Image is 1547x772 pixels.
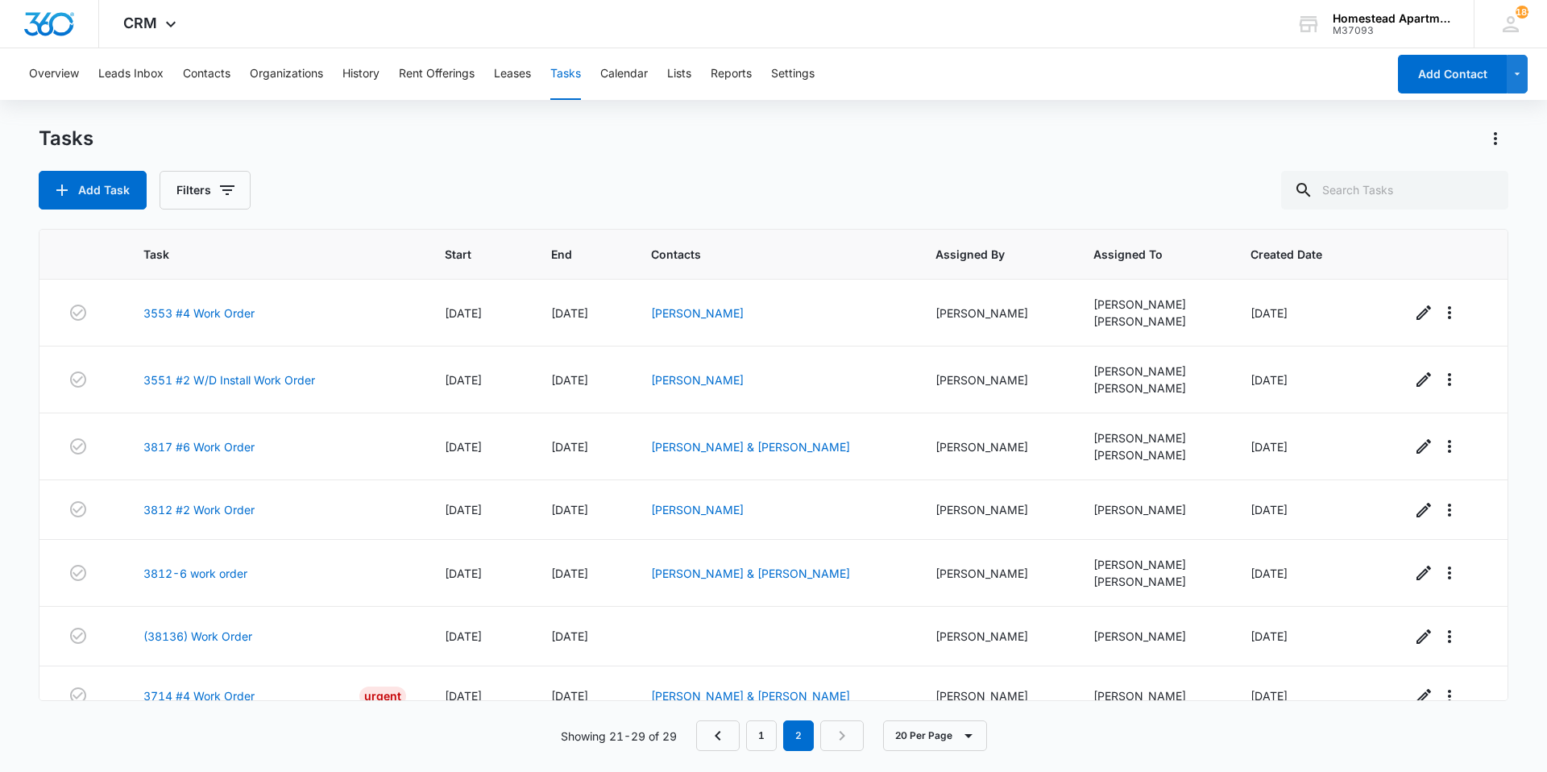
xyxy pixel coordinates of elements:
[696,720,740,751] a: Previous Page
[651,689,850,703] a: [PERSON_NAME] & [PERSON_NAME]
[445,306,482,320] span: [DATE]
[651,567,850,580] a: [PERSON_NAME] & [PERSON_NAME]
[935,305,1054,322] div: [PERSON_NAME]
[1333,12,1450,25] div: account name
[1333,25,1450,36] div: account id
[1093,687,1212,704] div: [PERSON_NAME]
[494,48,531,100] button: Leases
[935,687,1054,704] div: [PERSON_NAME]
[39,171,147,210] button: Add Task
[1093,246,1188,263] span: Assigned To
[935,246,1031,263] span: Assigned By
[551,503,588,517] span: [DATE]
[183,48,230,100] button: Contacts
[1093,628,1212,645] div: [PERSON_NAME]
[550,48,581,100] button: Tasks
[551,306,588,320] span: [DATE]
[935,371,1054,388] div: [PERSON_NAME]
[445,373,482,387] span: [DATE]
[746,720,777,751] a: Page 1
[883,720,987,751] button: 20 Per Page
[143,687,255,704] a: 3714 #4 Work Order
[1516,6,1528,19] span: 183
[123,15,157,31] span: CRM
[651,306,744,320] a: [PERSON_NAME]
[160,171,251,210] button: Filters
[1093,556,1212,573] div: [PERSON_NAME]
[143,438,255,455] a: 3817 #6 Work Order
[600,48,648,100] button: Calendar
[551,373,588,387] span: [DATE]
[651,373,744,387] a: [PERSON_NAME]
[696,720,864,751] nav: Pagination
[143,371,315,388] a: 3551 #2 W/D Install Work Order
[359,687,406,706] div: Urgent
[551,629,588,643] span: [DATE]
[143,565,247,582] a: 3812-6 work order
[561,728,677,745] p: Showing 21-29 of 29
[935,501,1054,518] div: [PERSON_NAME]
[1093,430,1212,446] div: [PERSON_NAME]
[342,48,379,100] button: History
[711,48,752,100] button: Reports
[39,127,93,151] h1: Tasks
[445,567,482,580] span: [DATE]
[551,440,588,454] span: [DATE]
[143,246,383,263] span: Task
[1250,629,1288,643] span: [DATE]
[551,689,588,703] span: [DATE]
[771,48,815,100] button: Settings
[1093,313,1212,330] div: [PERSON_NAME]
[445,689,482,703] span: [DATE]
[1250,689,1288,703] span: [DATE]
[1250,306,1288,320] span: [DATE]
[143,501,255,518] a: 3812 #2 Work Order
[783,720,814,751] em: 2
[29,48,79,100] button: Overview
[1516,6,1528,19] div: notifications count
[250,48,323,100] button: Organizations
[98,48,164,100] button: Leads Inbox
[651,246,874,263] span: Contacts
[1093,446,1212,463] div: [PERSON_NAME]
[1250,567,1288,580] span: [DATE]
[1093,296,1212,313] div: [PERSON_NAME]
[1093,363,1212,380] div: [PERSON_NAME]
[1093,501,1212,518] div: [PERSON_NAME]
[1250,373,1288,387] span: [DATE]
[551,567,588,580] span: [DATE]
[445,503,482,517] span: [DATE]
[1250,246,1349,263] span: Created Date
[935,628,1054,645] div: [PERSON_NAME]
[1250,503,1288,517] span: [DATE]
[1281,171,1508,210] input: Search Tasks
[935,565,1054,582] div: [PERSON_NAME]
[1398,55,1507,93] button: Add Contact
[445,440,482,454] span: [DATE]
[445,246,489,263] span: Start
[1250,440,1288,454] span: [DATE]
[143,628,252,645] a: (38136) Work Order
[651,440,850,454] a: [PERSON_NAME] & [PERSON_NAME]
[445,629,482,643] span: [DATE]
[1093,573,1212,590] div: [PERSON_NAME]
[667,48,691,100] button: Lists
[143,305,255,322] a: 3553 #4 Work Order
[651,503,744,517] a: [PERSON_NAME]
[935,438,1054,455] div: [PERSON_NAME]
[1093,380,1212,396] div: [PERSON_NAME]
[1483,126,1508,151] button: Actions
[551,246,588,263] span: End
[399,48,475,100] button: Rent Offerings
